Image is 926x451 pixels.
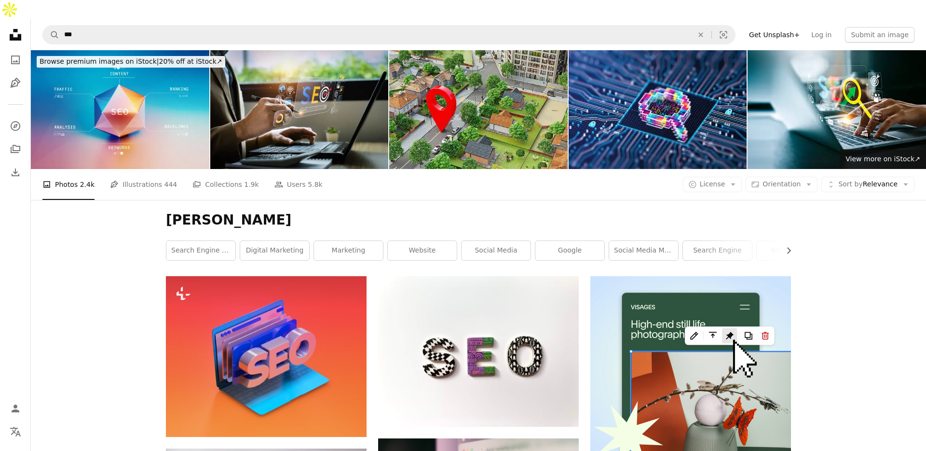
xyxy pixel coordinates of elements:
a: social media marketing [609,241,678,260]
a: Collections [6,140,25,159]
span: 444 [164,179,177,190]
button: Submit an image [845,27,914,42]
img: Finding Home: GPS Navigation Pin in Residential Suburb [389,50,568,169]
img: a laptop computer with the word search on it [166,276,367,437]
a: Explore [6,116,25,136]
a: View more on iStock↗ [840,150,926,169]
button: License [683,177,742,192]
button: Sort byRelevance [821,177,914,192]
div: 20% off at iStock ↗ [37,56,225,68]
a: Home — Unsplash [6,25,25,46]
img: Digital Marketing Expert Analyzing SEO Strategies on Laptop with Futuristic Virtual Interface, Hi... [748,50,926,169]
button: scroll list to the right [780,241,791,260]
button: Language [6,422,25,441]
a: Log in [805,27,837,42]
a: digital marketing [240,241,309,260]
button: Visual search [712,26,735,44]
a: website [388,241,457,260]
span: 1.9k [244,179,259,190]
a: Log in / Sign up [6,399,25,418]
span: 5.8k [308,179,322,190]
a: social media [462,241,531,260]
a: Collections 1.9k [192,169,259,200]
a: Photos [6,50,25,70]
a: search engine optimization [166,241,235,260]
a: Illustrations [6,73,25,93]
img: business people use SEO tools, Unlocking online potential. Boost visibility, attract organic traf... [210,50,389,169]
a: Get Unsplash+ [743,27,805,42]
img: SEO text wallpaper [378,276,579,427]
h1: [PERSON_NAME] [166,211,791,229]
span: Sort by [838,180,862,188]
form: Find visuals sitewide [42,25,735,44]
span: Browse premium images on iStock | [40,57,159,65]
button: Clear [690,26,711,44]
a: SEO text wallpaper [378,347,579,356]
span: License [700,180,725,188]
img: The Search Engine. Technology Concept [569,50,747,169]
a: marketing [314,241,383,260]
span: View more on iStock ↗ [845,155,920,163]
button: Orientation [746,177,817,192]
a: Download History [6,163,25,182]
img: SEO Prism On Pink And Blue Background [31,50,209,169]
a: google [535,241,604,260]
a: a laptop computer with the word search on it [166,352,367,361]
a: Browse premium images on iStock|20% off at iStock↗ [31,50,231,73]
span: Orientation [763,180,801,188]
span: Relevance [838,180,898,189]
a: search engine [683,241,752,260]
a: web design [757,241,826,260]
a: Illustrations 444 [110,169,177,200]
button: Search Unsplash [43,26,59,44]
a: Users 5.8k [274,169,323,200]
